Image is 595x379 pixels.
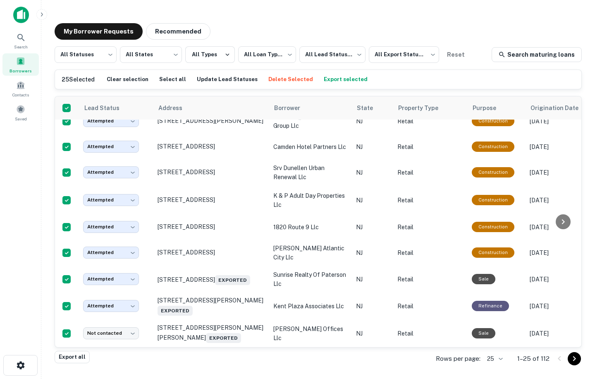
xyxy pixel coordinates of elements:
p: kent plaza associates llc [273,302,348,311]
p: sunrise realty of paterson llc [273,270,348,288]
p: [STREET_ADDRESS] [158,273,265,285]
div: Sale [472,328,495,338]
div: All Export Statuses [369,44,439,65]
p: camden hotel partners llc [273,142,348,151]
div: Attempted [83,141,139,153]
th: Lead Status [79,96,153,120]
p: [STREET_ADDRESS][PERSON_NAME] [158,117,265,125]
p: Retail [397,196,464,205]
p: [PERSON_NAME] offices llc [273,324,348,343]
p: [STREET_ADDRESS] [158,168,265,176]
th: State [352,96,393,120]
a: Borrowers [2,53,39,76]
button: Update Lead Statuses [195,73,260,86]
p: NJ [356,196,389,205]
p: [STREET_ADDRESS] [158,249,265,256]
button: Clear selection [105,73,151,86]
span: State [357,103,384,113]
div: Attempted [83,221,139,233]
button: Delete Selected [266,73,315,86]
p: NJ [356,142,389,151]
p: NJ [356,329,389,338]
a: Contacts [2,77,39,100]
div: All States [120,44,182,65]
p: [STREET_ADDRESS] [158,196,265,204]
p: NJ [356,248,389,257]
a: Search [2,29,39,52]
th: Property Type [393,96,468,120]
p: NJ [356,275,389,284]
button: Go to next page [568,352,581,365]
span: Lead Status [84,103,130,113]
div: This loan purpose was for construction [472,222,514,232]
p: [STREET_ADDRESS][PERSON_NAME][PERSON_NAME] [158,324,265,343]
span: Search [14,43,28,50]
div: All Statuses [55,44,117,65]
div: This loan purpose was for refinancing [472,301,509,311]
p: NJ [356,302,389,311]
button: All Types [185,46,235,63]
p: Rows per page: [436,354,480,364]
p: Retail [397,142,464,151]
span: Exported [158,306,193,316]
p: k & p adult day properties llc [273,191,348,209]
p: Retail [397,248,464,257]
span: Exported [206,333,241,343]
div: Attempted [83,247,139,259]
div: This loan purpose was for construction [472,167,514,178]
button: My Borrower Requests [55,23,143,40]
p: [PERSON_NAME] atlantic city llc [273,244,348,262]
div: Attempted [83,273,139,285]
img: capitalize-icon.png [13,7,29,23]
p: Retail [397,275,464,284]
p: 1–25 of 112 [517,354,550,364]
p: [STREET_ADDRESS] [158,223,265,230]
span: Property Type [398,103,449,113]
span: Exported [215,275,250,285]
span: Saved [15,115,27,122]
p: Retail [397,329,464,338]
div: This loan purpose was for construction [472,195,514,205]
p: Retail [397,168,464,177]
button: Recommended [146,23,210,40]
p: [STREET_ADDRESS] group llc [273,112,348,130]
p: Retail [397,223,464,232]
div: All Loan Types [238,44,296,65]
span: Address [158,103,193,113]
a: Saved [2,101,39,124]
p: 1820 route 9 llc [273,223,348,232]
span: Borrowers [10,67,32,74]
th: Borrower [269,96,352,120]
div: Sale [472,274,495,284]
a: Search maturing loans [492,47,582,62]
div: Attempted [83,300,139,312]
iframe: Chat Widget [554,313,595,353]
div: This loan purpose was for construction [472,142,514,152]
div: 25 [484,353,504,365]
p: NJ [356,223,389,232]
span: Borrower [274,103,311,113]
div: Attempted [83,194,139,206]
span: Purpose [473,103,507,113]
div: Attempted [83,115,139,127]
button: Select all [157,73,188,86]
th: Purpose [468,96,526,120]
button: Reset [442,46,469,63]
p: Retail [397,302,464,311]
p: NJ [356,117,389,126]
p: NJ [356,168,389,177]
p: [STREET_ADDRESS][PERSON_NAME] [158,297,265,316]
p: [STREET_ADDRESS] [158,143,265,150]
h6: 25 Selected [62,75,95,84]
div: All Lead Statuses [299,44,366,65]
div: Attempted [83,166,139,178]
span: Origination Date [530,103,589,113]
th: Address [153,96,269,120]
p: srv dunellen urban renewal llc [273,163,348,182]
div: This loan purpose was for construction [472,116,514,126]
p: Retail [397,117,464,126]
div: This loan purpose was for construction [472,247,514,258]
